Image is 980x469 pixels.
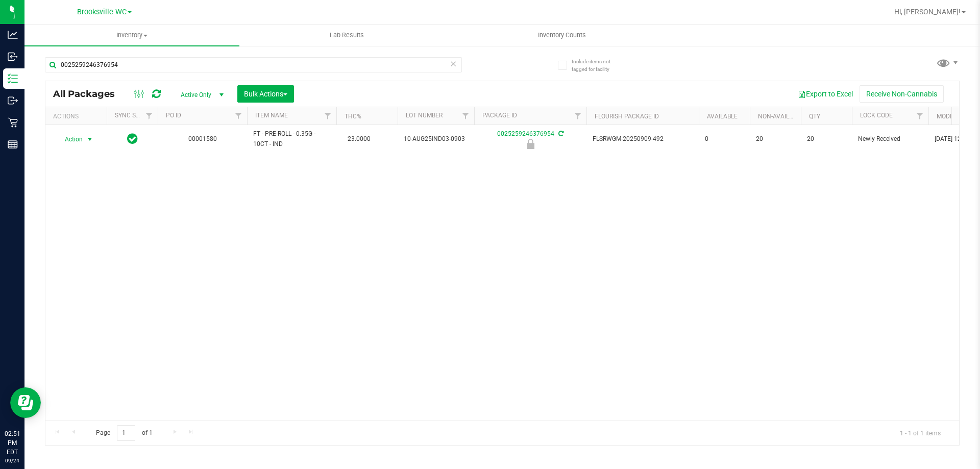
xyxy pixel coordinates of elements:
[8,117,18,128] inline-svg: Retail
[8,30,18,40] inline-svg: Analytics
[84,132,96,146] span: select
[572,58,623,73] span: Include items not tagged for facility
[253,129,330,149] span: FT - PRE-ROLL - 0.35G - 10CT - IND
[858,134,922,144] span: Newly Received
[8,139,18,150] inline-svg: Reports
[127,132,138,146] span: In Sync
[230,107,247,125] a: Filter
[24,31,239,40] span: Inventory
[244,90,287,98] span: Bulk Actions
[482,112,517,119] a: Package ID
[406,112,443,119] a: Lot Number
[5,457,20,464] p: 09/24
[894,8,961,16] span: Hi, [PERSON_NAME]!
[56,132,83,146] span: Action
[115,112,154,119] a: Sync Status
[8,95,18,106] inline-svg: Outbound
[524,31,600,40] span: Inventory Counts
[570,107,586,125] a: Filter
[557,130,563,137] span: Sync from Compliance System
[255,112,288,119] a: Item Name
[860,112,893,119] a: Lock Code
[45,57,462,72] input: Search Package ID, Item Name, SKU, Lot or Part Number...
[342,132,376,146] span: 23.0000
[497,130,554,137] a: 0025259246376954
[53,88,125,100] span: All Packages
[77,8,127,16] span: Brooksville WC
[166,112,181,119] a: PO ID
[807,134,846,144] span: 20
[809,113,820,120] a: Qty
[457,107,474,125] a: Filter
[53,113,103,120] div: Actions
[24,24,239,46] a: Inventory
[320,107,336,125] a: Filter
[316,31,378,40] span: Lab Results
[705,134,744,144] span: 0
[791,85,860,103] button: Export to Excel
[912,107,928,125] a: Filter
[87,425,161,441] span: Page of 1
[473,139,588,149] div: Newly Received
[8,52,18,62] inline-svg: Inbound
[758,113,803,120] a: Non-Available
[237,85,294,103] button: Bulk Actions
[141,107,158,125] a: Filter
[188,135,217,142] a: 00001580
[595,113,659,120] a: Flourish Package ID
[860,85,944,103] button: Receive Non-Cannabis
[345,113,361,120] a: THC%
[593,134,693,144] span: FLSRWGM-20250909-492
[5,429,20,457] p: 02:51 PM EDT
[239,24,454,46] a: Lab Results
[117,425,135,441] input: 1
[707,113,738,120] a: Available
[8,73,18,84] inline-svg: Inventory
[454,24,669,46] a: Inventory Counts
[10,387,41,418] iframe: Resource center
[404,134,468,144] span: 10-AUG25IND03-0903
[756,134,795,144] span: 20
[450,57,457,70] span: Clear
[892,425,949,440] span: 1 - 1 of 1 items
